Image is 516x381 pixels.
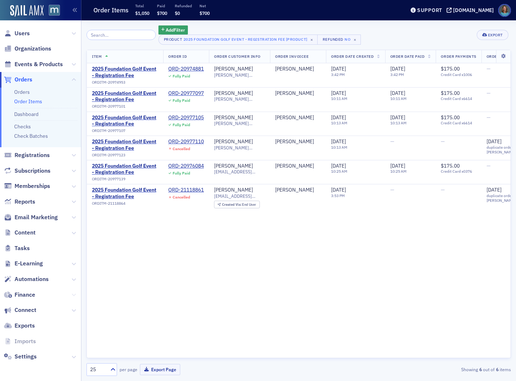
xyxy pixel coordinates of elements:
time: 10:13 AM [390,120,407,125]
span: — [390,187,394,193]
img: SailAMX [10,5,44,17]
div: [PERSON_NAME] [214,66,253,72]
span: [DATE] [331,138,346,145]
span: [DATE] [390,65,405,72]
a: ORD-20977097 [168,90,204,97]
div: [PERSON_NAME] [214,90,253,97]
span: $700 [157,10,167,16]
span: [PERSON_NAME][EMAIL_ADDRESS][PERSON_NAME][PERSON_NAME][DOMAIN_NAME] [214,72,265,78]
a: ORD-20977105 [168,115,204,121]
span: × [309,36,315,43]
span: [DATE] [390,163,405,169]
span: [DATE] [331,187,346,193]
span: Order Date Paid [390,54,425,59]
span: Shawn Utz [275,115,321,121]
time: 3:42 PM [390,72,404,77]
a: Subscriptions [4,167,51,175]
a: [PERSON_NAME] [275,187,314,193]
span: Item [92,54,102,59]
span: [DATE] [331,163,346,169]
span: [DATE] [487,138,501,145]
span: Credit Card x0376 [441,169,476,174]
span: Memberships [15,182,50,190]
a: 2025 Foundation Golf Event - Registration Fee [92,163,158,176]
span: ORDITM-20977107 [92,128,125,133]
span: Imports [15,337,36,345]
a: 2025 Foundation Golf Event - Registration Fee [92,139,158,151]
span: [PERSON_NAME][EMAIL_ADDRESS][DOMAIN_NAME] [214,145,265,151]
div: [DOMAIN_NAME] [453,7,494,13]
span: Order Customer Info [214,54,261,59]
button: Export Page [140,364,180,375]
a: Reports [4,198,35,206]
a: Order Items [14,98,42,105]
span: Credit Card x1006 [441,72,476,77]
span: [PERSON_NAME][EMAIL_ADDRESS][DOMAIN_NAME] [214,96,265,102]
div: [PERSON_NAME] [214,187,253,193]
a: Content [4,229,36,237]
button: AddFilter [158,25,188,35]
div: 2025 Foundation Golf Event - Registration Fee [Product] [184,36,307,43]
time: 10:13 AM [331,145,347,150]
div: [PERSON_NAME] [214,139,253,145]
div: [PERSON_NAME] [275,163,314,169]
a: Tasks [4,244,30,252]
a: 2025 Foundation Golf Event - Registration Fee [92,90,158,103]
span: $175.00 [441,163,460,169]
a: Registrations [4,151,50,159]
a: 2025 Foundation Golf Event - Registration Fee [92,115,158,127]
a: Imports [4,337,36,345]
div: ORD-20977110 [168,139,204,145]
time: 10:25 AM [331,169,347,174]
a: E-Learning [4,260,43,268]
span: — [487,65,491,72]
a: Email Marketing [4,213,58,221]
span: $175.00 [441,90,460,96]
span: — [390,138,394,145]
span: Matthew Schell [275,187,321,193]
a: Check Batches [14,133,48,139]
span: — [487,163,491,169]
div: End User [222,203,257,207]
span: — [487,90,491,96]
span: [DATE] [331,90,346,96]
span: — [441,138,445,145]
span: Connect [15,306,36,314]
img: SailAMX [49,5,60,16]
span: ORDITM-20974953 [92,80,125,85]
a: ORD-20974881 [168,66,204,72]
span: [DATE] [487,187,501,193]
span: Finance [15,291,35,299]
span: Reports [15,198,35,206]
div: No [344,37,350,42]
span: — [487,114,491,121]
time: 10:25 AM [390,169,407,174]
span: Profile [498,4,511,17]
a: [PERSON_NAME] [275,115,314,121]
span: [DATE] [331,65,346,72]
a: Dashboard [14,111,39,117]
div: Created Via: End User [214,201,260,208]
span: Organizations [15,45,51,53]
div: Export [488,33,503,37]
p: Paid [157,3,167,8]
span: Content [15,229,36,237]
span: Orders [15,76,32,84]
div: Fully Paid [173,171,190,176]
a: Automations [4,275,49,283]
span: Registrations [15,151,50,159]
p: Refunded [175,3,192,8]
a: ORD-20976084 [168,163,204,169]
a: [PERSON_NAME] [275,66,314,72]
a: Settings [4,353,37,361]
a: Users [4,29,30,37]
a: Orders [4,76,32,84]
span: Created Via : [222,202,242,207]
span: Credit Card x6614 [441,96,476,101]
span: Settings [15,353,37,361]
span: [EMAIL_ADDRESS][DOMAIN_NAME] [214,193,265,199]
